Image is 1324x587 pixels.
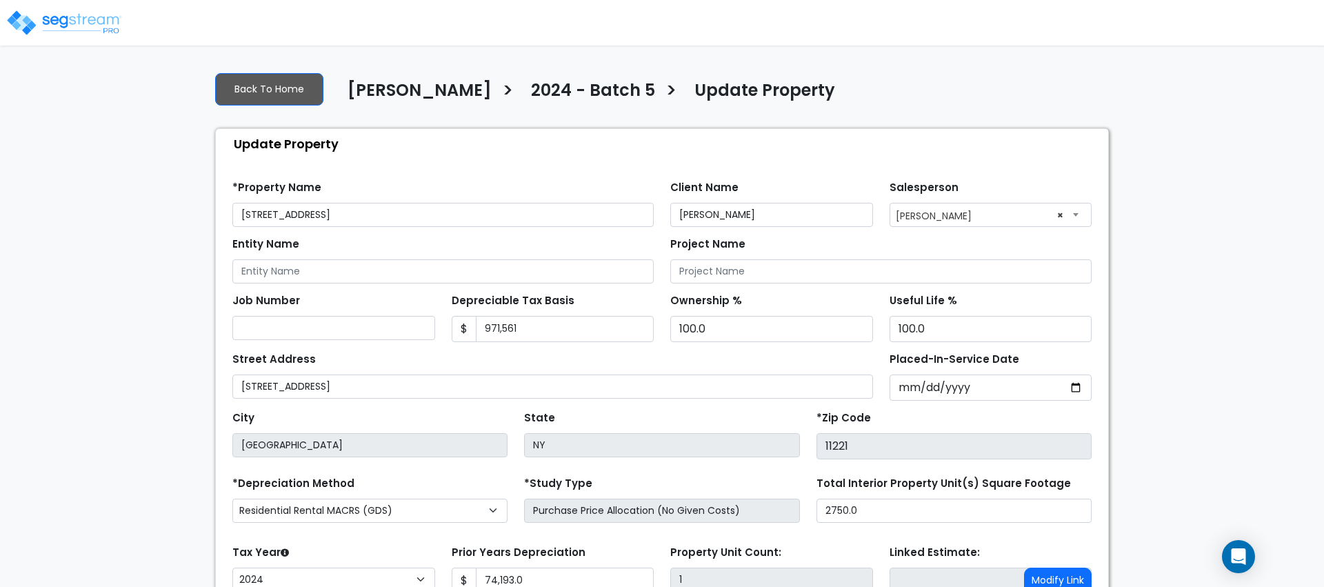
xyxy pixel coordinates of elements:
[890,316,1092,342] input: Depreciation
[670,180,739,196] label: Client Name
[694,81,835,104] h4: Update Property
[670,237,745,252] label: Project Name
[215,73,323,106] a: Back To Home
[665,79,677,106] h3: >
[890,293,957,309] label: Useful Life %
[890,203,1092,227] span: Asher Fried
[6,9,123,37] img: logo_pro_r.png
[890,352,1019,368] label: Placed-In-Service Date
[531,81,655,104] h4: 2024 - Batch 5
[232,237,299,252] label: Entity Name
[232,180,321,196] label: *Property Name
[890,545,980,561] label: Linked Estimate:
[1057,206,1063,225] span: ×
[521,81,655,110] a: 2024 - Batch 5
[816,410,871,426] label: *Zip Code
[816,433,1092,459] input: Zip Code
[452,293,574,309] label: Depreciable Tax Basis
[232,476,354,492] label: *Depreciation Method
[890,180,959,196] label: Salesperson
[524,410,555,426] label: State
[348,81,492,104] h4: [PERSON_NAME]
[670,293,742,309] label: Ownership %
[337,81,492,110] a: [PERSON_NAME]
[232,293,300,309] label: Job Number
[476,316,654,342] input: 0.00
[502,79,514,106] h3: >
[232,259,654,283] input: Entity Name
[1222,540,1255,573] div: Open Intercom Messenger
[232,375,873,399] input: Street Address
[452,545,585,561] label: Prior Years Depreciation
[452,316,477,342] span: $
[890,203,1092,226] span: Asher Fried
[670,203,873,227] input: Client Name
[670,545,781,561] label: Property Unit Count:
[670,316,873,342] input: Ownership
[816,499,1092,523] input: total square foot
[232,545,289,561] label: Tax Year
[232,352,316,368] label: Street Address
[684,81,835,110] a: Update Property
[232,203,654,227] input: Property Name
[670,259,1092,283] input: Project Name
[816,476,1071,492] label: Total Interior Property Unit(s) Square Footage
[223,129,1108,159] div: Update Property
[232,410,254,426] label: City
[524,476,592,492] label: *Study Type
